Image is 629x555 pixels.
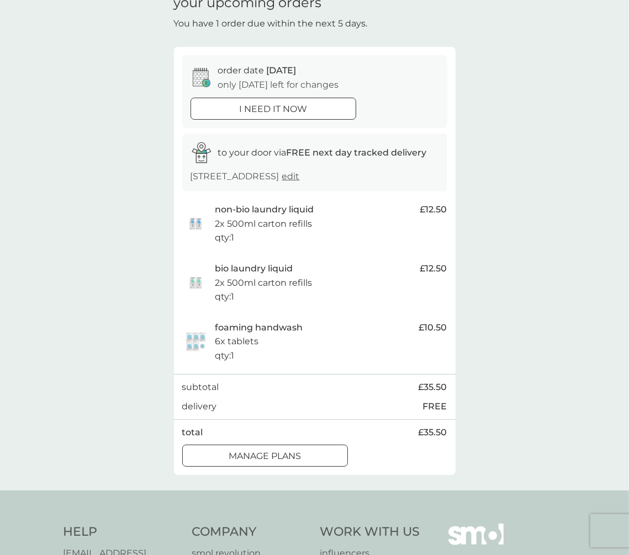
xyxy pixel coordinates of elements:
p: total [182,425,203,440]
p: 6x tablets [215,334,259,349]
span: £12.50 [420,262,447,276]
p: non-bio laundry liquid [215,202,314,217]
p: You have 1 order due within the next 5 days. [174,17,368,31]
p: delivery [182,399,217,414]
p: qty : 1 [215,290,235,304]
p: qty : 1 [215,231,235,245]
button: i need it now [191,98,356,120]
h4: Help [64,524,181,541]
p: 2x 500ml carton refills [215,276,313,290]
p: bio laundry liquid [215,262,293,276]
p: foaming handwash [215,321,303,335]
p: manage plans [229,449,301,463]
p: [STREET_ADDRESS] [191,169,300,184]
p: subtotal [182,380,219,394]
span: £35.50 [419,380,447,394]
span: to your door via [218,147,427,158]
p: order date [218,63,297,78]
p: qty : 1 [215,349,235,363]
span: £12.50 [420,202,447,217]
span: £35.50 [419,425,447,440]
p: only [DATE] left for changes [218,78,339,92]
p: 2x 500ml carton refills [215,217,313,231]
span: [DATE] [267,65,297,76]
h4: Work With Us [320,524,420,541]
a: edit [282,171,300,182]
p: FREE [423,399,447,414]
button: manage plans [182,445,348,467]
strong: FREE next day tracked delivery [287,147,427,158]
h4: Company [192,524,309,541]
span: £10.50 [419,321,447,335]
p: i need it now [239,102,307,116]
